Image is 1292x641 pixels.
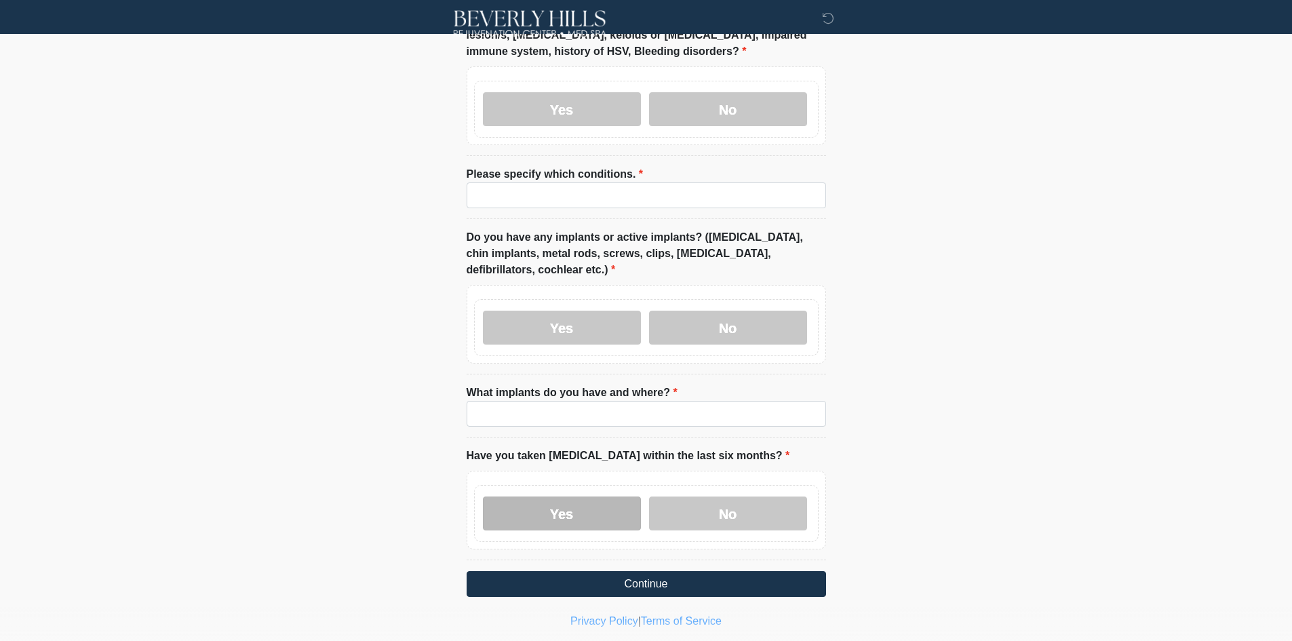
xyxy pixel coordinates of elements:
label: No [649,92,807,126]
label: Yes [483,497,641,530]
label: Do you have any implants or active implants? ([MEDICAL_DATA], chin implants, metal rods, screws, ... [467,229,826,278]
label: No [649,497,807,530]
img: Beverly Hills Rejuvenation Center - Flower Mound & Southlake Logo [453,10,607,37]
label: Have you taken [MEDICAL_DATA] within the last six months? [467,448,790,464]
a: Privacy Policy [570,615,638,627]
a: | [638,615,641,627]
button: Continue [467,571,826,597]
a: Terms of Service [641,615,722,627]
label: No [649,311,807,345]
label: Please specify which conditions. [467,166,644,182]
label: What implants do you have and where? [467,385,678,401]
label: Yes [483,311,641,345]
label: Yes [483,92,641,126]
